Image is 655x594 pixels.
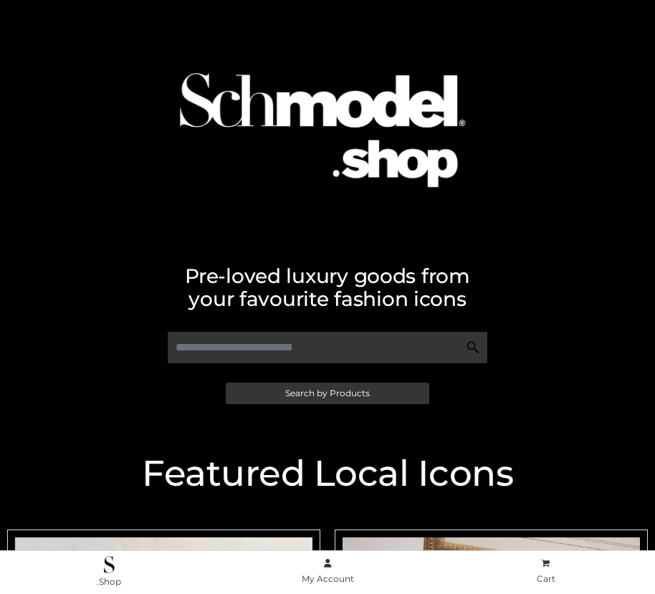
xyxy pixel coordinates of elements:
[537,573,555,584] span: Cart
[7,264,648,310] h2: Pre-loved luxury goods from your favourite fashion icons
[302,573,354,584] span: My Account
[436,555,655,588] a: Cart
[226,383,429,404] a: Search by Products
[97,576,121,587] span: .Shop
[466,340,480,355] img: Search Icon
[285,389,370,398] span: Search by Products
[219,555,437,588] a: My Account
[104,556,115,573] img: .Shop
